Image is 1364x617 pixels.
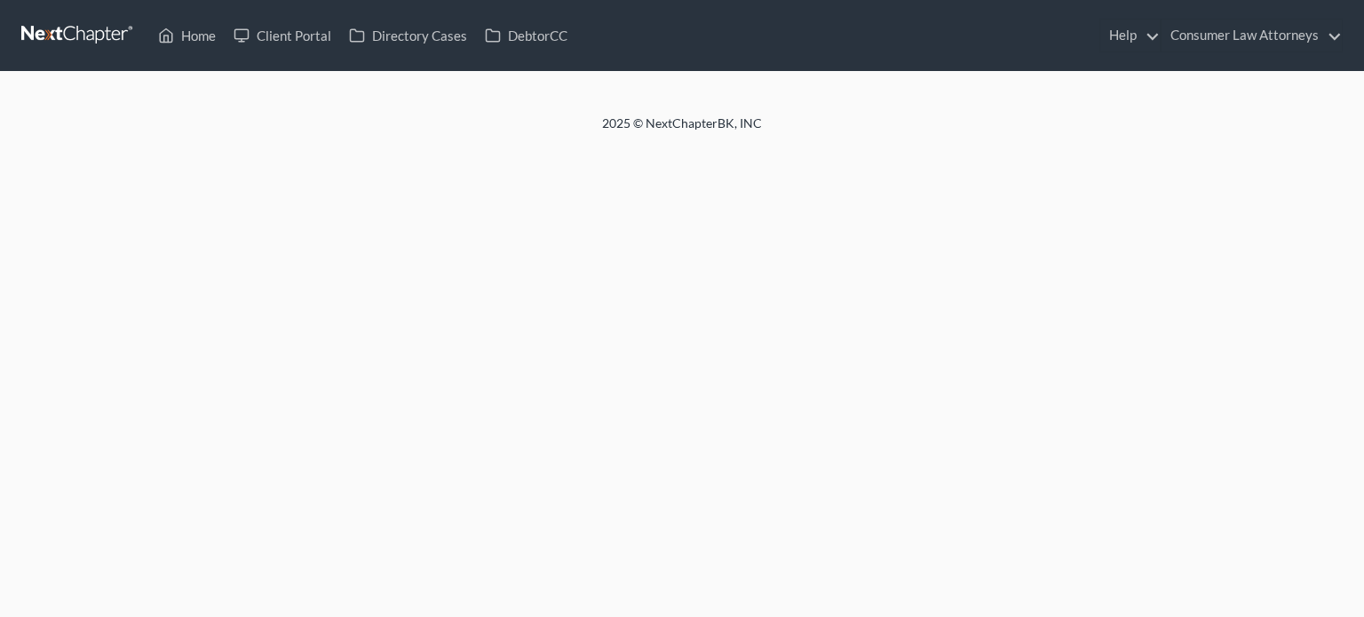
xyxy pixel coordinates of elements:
[340,20,476,51] a: Directory Cases
[1162,20,1342,51] a: Consumer Law Attorneys
[149,20,225,51] a: Home
[176,115,1188,146] div: 2025 © NextChapterBK, INC
[476,20,576,51] a: DebtorCC
[1100,20,1160,51] a: Help
[225,20,340,51] a: Client Portal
